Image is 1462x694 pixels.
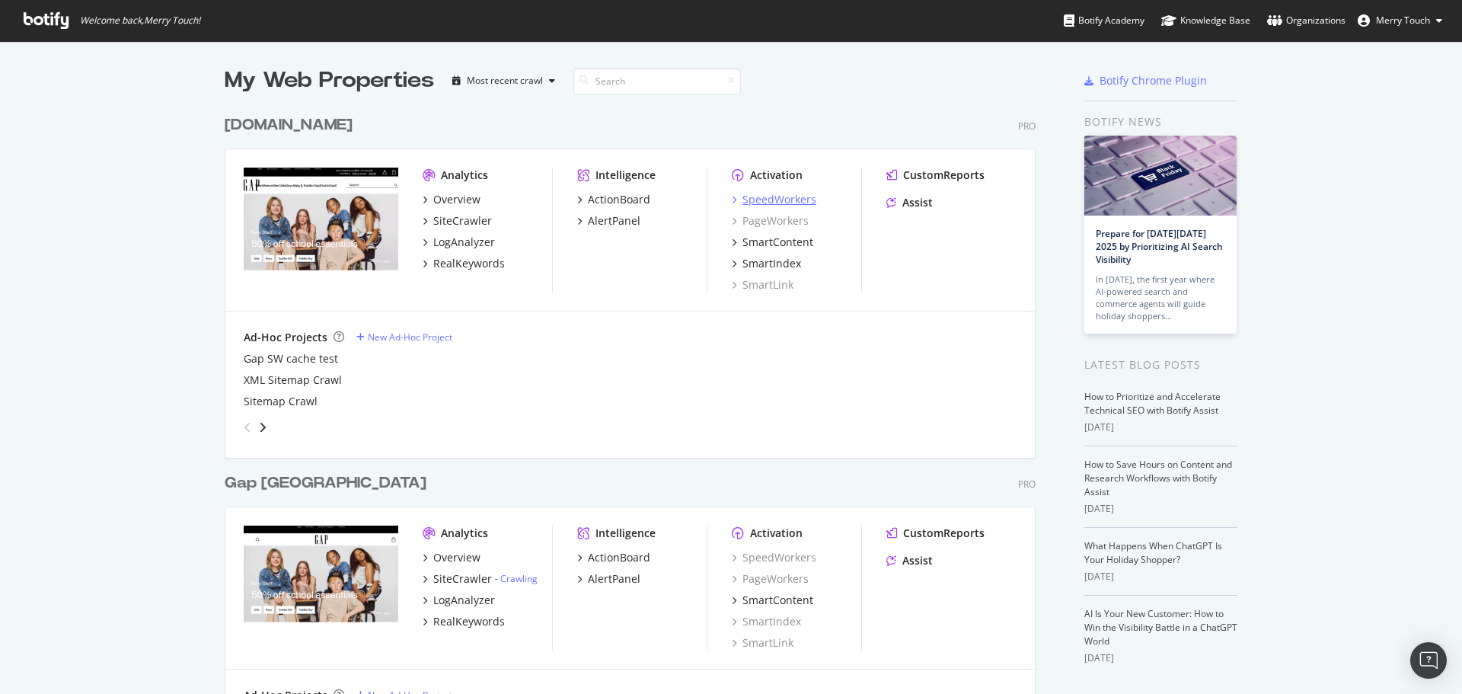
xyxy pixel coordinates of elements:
[433,593,495,608] div: LogAnalyzer
[1084,114,1237,130] div: Botify news
[886,553,933,568] a: Assist
[732,614,801,629] a: SmartIndex
[1096,273,1225,322] div: In [DATE], the first year where AI-powered search and commerce agents will guide holiday shoppers…
[495,572,538,585] div: -
[467,76,543,85] div: Most recent crawl
[441,168,488,183] div: Analytics
[1345,8,1454,33] button: Merry Touch
[225,472,433,494] a: Gap [GEOGRAPHIC_DATA]
[577,213,640,229] a: AlertPanel
[441,526,488,541] div: Analytics
[244,351,338,366] a: Gap SW cache test
[595,168,656,183] div: Intelligence
[1376,14,1430,27] span: Merry Touch
[433,192,480,207] div: Overview
[423,550,480,565] a: Overview
[1096,227,1223,266] a: Prepare for [DATE][DATE] 2025 by Prioritizing AI Search Visibility
[446,69,561,93] button: Most recent crawl
[886,168,985,183] a: CustomReports
[588,213,640,229] div: AlertPanel
[423,593,495,608] a: LogAnalyzer
[742,192,816,207] div: SpeedWorkers
[886,526,985,541] a: CustomReports
[1084,136,1237,216] img: Prepare for Black Friday 2025 by Prioritizing AI Search Visibility
[1267,13,1345,28] div: Organizations
[577,550,650,565] a: ActionBoard
[732,256,801,271] a: SmartIndex
[903,526,985,541] div: CustomReports
[423,213,492,229] a: SiteCrawler
[433,550,480,565] div: Overview
[1084,73,1207,88] a: Botify Chrome Plugin
[244,526,398,649] img: Gapcanada.ca
[1100,73,1207,88] div: Botify Chrome Plugin
[433,256,505,271] div: RealKeywords
[368,331,452,344] div: New Ad-Hoc Project
[1084,539,1222,566] a: What Happens When ChatGPT Is Your Holiday Shopper?
[423,614,505,629] a: RealKeywords
[1084,357,1237,373] div: Latest Blog Posts
[1084,421,1237,434] div: [DATE]
[577,571,640,587] a: AlertPanel
[732,550,816,565] div: SpeedWorkers
[742,235,813,250] div: SmartContent
[433,614,505,629] div: RealKeywords
[1084,458,1232,498] a: How to Save Hours on Content and Research Workflows with Botify Assist
[595,526,656,541] div: Intelligence
[1018,120,1036,133] div: Pro
[750,168,803,183] div: Activation
[588,192,650,207] div: ActionBoard
[225,114,353,136] div: [DOMAIN_NAME]
[225,66,434,96] div: My Web Properties
[1084,502,1237,516] div: [DATE]
[732,213,809,229] a: PageWorkers
[750,526,803,541] div: Activation
[433,213,492,229] div: SiteCrawler
[588,550,650,565] div: ActionBoard
[423,256,505,271] a: RealKeywords
[732,235,813,250] a: SmartContent
[244,373,342,388] a: XML Sitemap Crawl
[433,571,492,587] div: SiteCrawler
[1410,642,1447,679] div: Open Intercom Messenger
[573,68,741,94] input: Search
[742,256,801,271] div: SmartIndex
[238,415,257,440] div: angle-left
[732,593,813,608] a: SmartContent
[1084,570,1237,584] div: [DATE]
[423,235,495,250] a: LogAnalyzer
[244,330,327,345] div: Ad-Hoc Projects
[225,472,426,494] div: Gap [GEOGRAPHIC_DATA]
[732,277,793,293] a: SmartLink
[80,14,200,27] span: Welcome back, Merry Touch !
[1084,390,1221,417] a: How to Prioritize and Accelerate Technical SEO with Botify Assist
[732,571,809,587] a: PageWorkers
[1161,13,1250,28] div: Knowledge Base
[1018,478,1036,491] div: Pro
[732,635,793,651] a: SmartLink
[1084,607,1237,648] a: AI Is Your New Customer: How to Win the Visibility Battle in a ChatGPT World
[1084,651,1237,665] div: [DATE]
[886,195,933,210] a: Assist
[225,114,359,136] a: [DOMAIN_NAME]
[244,168,398,291] img: Gap.com
[500,572,538,585] a: Crawling
[577,192,650,207] a: ActionBoard
[244,394,318,409] a: Sitemap Crawl
[902,553,933,568] div: Assist
[356,331,452,344] a: New Ad-Hoc Project
[423,192,480,207] a: Overview
[257,420,268,435] div: angle-right
[423,571,538,587] a: SiteCrawler- Crawling
[742,593,813,608] div: SmartContent
[902,195,933,210] div: Assist
[588,571,640,587] div: AlertPanel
